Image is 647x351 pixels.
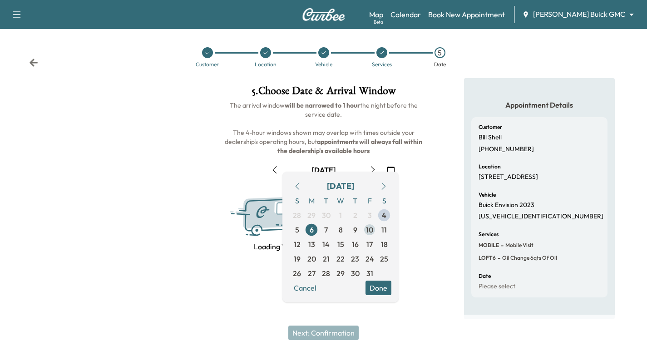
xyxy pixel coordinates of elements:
[434,62,446,67] div: Date
[496,253,500,262] span: -
[323,253,330,264] span: 21
[390,9,421,20] a: Calendar
[365,281,391,295] button: Done
[504,242,533,249] span: Mobile Visit
[362,193,377,208] span: F
[290,193,304,208] span: S
[479,124,502,130] h6: Customer
[365,253,374,264] span: 24
[307,210,316,221] span: 29
[369,9,383,20] a: MapBeta
[368,210,372,221] span: 3
[381,224,387,235] span: 11
[324,224,328,235] span: 7
[377,193,391,208] span: S
[479,201,534,209] p: Buick Envision 2023
[336,268,345,279] span: 29
[295,224,299,235] span: 5
[479,242,499,249] span: MOBILE
[308,239,315,250] span: 13
[479,282,515,291] p: Please select
[308,268,316,279] span: 27
[435,47,445,58] div: 5
[322,239,330,250] span: 14
[254,241,394,252] p: Loading Van Schedules, Please be patient...
[310,224,314,235] span: 6
[294,239,301,250] span: 12
[293,268,301,279] span: 26
[333,193,348,208] span: W
[351,253,359,264] span: 23
[479,145,534,153] p: [PHONE_NUMBER]
[382,210,386,221] span: 4
[479,232,499,237] h6: Services
[290,281,321,295] button: Cancel
[196,62,219,67] div: Customer
[339,224,343,235] span: 8
[479,213,603,221] p: [US_VEHICLE_IDENTIFICATION_NUMBER]
[337,239,344,250] span: 15
[315,62,332,67] div: Vehicle
[380,253,388,264] span: 25
[327,180,354,193] div: [DATE]
[336,253,345,264] span: 22
[255,62,277,67] div: Location
[339,210,342,221] span: 1
[374,19,383,25] div: Beta
[479,192,496,198] h6: Vehicle
[533,9,625,20] span: [PERSON_NAME] Buick GMC
[322,210,331,221] span: 30
[471,100,607,110] h5: Appointment Details
[294,253,301,264] span: 19
[277,138,424,155] b: appointments will always fall within the dealership's available hours
[479,133,502,142] p: Bill Shell
[479,254,496,262] span: LOFT6
[348,193,362,208] span: T
[428,9,505,20] a: Book New Appointment
[381,239,388,250] span: 18
[479,164,501,169] h6: Location
[352,239,359,250] span: 16
[366,268,373,279] span: 31
[366,224,373,235] span: 10
[479,273,491,279] h6: Date
[353,224,357,235] span: 9
[285,101,360,109] b: will be narrowed to 1 hour
[372,62,392,67] div: Services
[479,173,538,181] p: [STREET_ADDRESS]
[223,85,424,101] h1: 5 . Choose Date & Arrival Window
[225,101,424,155] span: The arrival window the night before the service date. The 4-hour windows shown may overlap with t...
[307,253,316,264] span: 20
[293,210,301,221] span: 28
[351,268,360,279] span: 30
[319,193,333,208] span: T
[29,58,38,67] div: Back
[311,165,336,175] div: [DATE]
[353,210,357,221] span: 2
[304,193,319,208] span: M
[499,241,504,250] span: -
[500,254,557,262] span: Oil Change 6qts of oil
[322,268,330,279] span: 28
[366,239,373,250] span: 17
[302,8,346,21] img: Curbee Logo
